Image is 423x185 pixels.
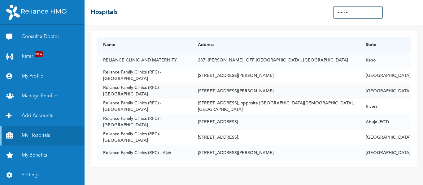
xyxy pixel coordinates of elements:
td: [STREET_ADDRESS][PERSON_NAME] [192,145,360,161]
td: [STREET_ADDRESS], opposite [GEOGRAPHIC_DATA][DEMOGRAPHIC_DATA], [GEOGRAPHIC_DATA] [192,99,360,114]
td: Reliance Family Clinics (RFC) - Ajah [97,145,192,161]
td: Rivers [360,99,411,114]
td: [STREET_ADDRESS]. [192,130,360,145]
th: Address [192,37,360,53]
td: Reliance Family Clinics (RFC) - [GEOGRAPHIC_DATA] [97,83,192,99]
td: [STREET_ADDRESS][PERSON_NAME] [192,68,360,83]
td: Reliance Family Clinics (RFC) - [GEOGRAPHIC_DATA] [97,114,192,130]
td: Reliance Family Clinics (RFC) - [GEOGRAPHIC_DATA] [97,68,192,83]
input: Search Hospitals... [333,6,383,19]
td: Reliance Family Clinics (RFC)- [GEOGRAPHIC_DATA] [97,130,192,145]
span: New [35,51,43,57]
td: [GEOGRAPHIC_DATA] [360,83,411,99]
td: Abuja (FCT) [360,114,411,130]
td: 237, [PERSON_NAME], OFF [GEOGRAPHIC_DATA], [GEOGRAPHIC_DATA] [192,53,360,68]
td: [STREET_ADDRESS][PERSON_NAME] [192,83,360,99]
img: RelianceHMO's Logo [6,5,67,20]
td: Kano [360,53,411,68]
th: State [360,37,411,53]
h2: Hospitals [91,8,118,17]
td: [STREET_ADDRESS] [192,114,360,130]
td: [GEOGRAPHIC_DATA] [360,130,411,145]
td: RELIANCE CLINIC AND MATERNITY [97,53,192,68]
td: Reliance Family Clinics (RFC) - [GEOGRAPHIC_DATA] [97,99,192,114]
td: [GEOGRAPHIC_DATA] [360,145,411,161]
td: [GEOGRAPHIC_DATA] [360,68,411,83]
th: Name [97,37,192,53]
